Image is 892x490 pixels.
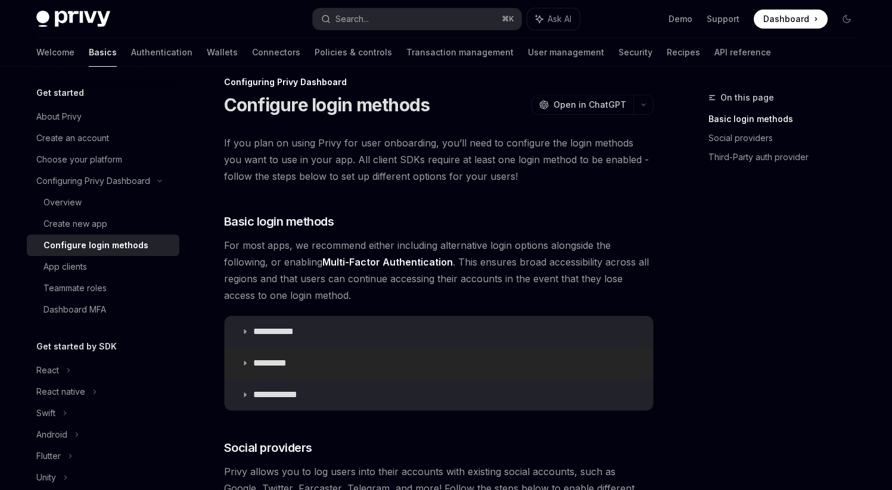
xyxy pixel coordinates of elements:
[36,110,82,124] div: About Privy
[548,13,571,25] span: Ask AI
[406,38,514,67] a: Transaction management
[27,149,179,170] a: Choose your platform
[36,174,150,188] div: Configuring Privy Dashboard
[224,237,654,304] span: For most apps, we recommend either including alternative login options alongside the following, o...
[36,385,85,399] div: React native
[335,12,369,26] div: Search...
[708,110,866,129] a: Basic login methods
[667,38,700,67] a: Recipes
[27,127,179,149] a: Create an account
[36,427,67,442] div: Android
[89,38,117,67] a: Basics
[224,94,430,116] h1: Configure login methods
[313,8,521,30] button: Search...⌘K
[36,339,117,354] h5: Get started by SDK
[714,38,771,67] a: API reference
[532,95,633,115] button: Open in ChatGPT
[315,38,392,67] a: Policies & controls
[43,238,148,252] div: Configure login methods
[708,129,866,148] a: Social providers
[720,90,774,105] span: On this page
[43,281,107,295] div: Teammate roles
[27,277,179,299] a: Teammate roles
[252,38,300,67] a: Connectors
[224,439,312,456] span: Social providers
[27,192,179,213] a: Overview
[763,13,809,25] span: Dashboard
[27,106,179,127] a: About Privy
[207,38,238,67] a: Wallets
[527,8,580,30] button: Ask AI
[27,235,179,256] a: Configure login methods
[36,449,61,463] div: Flutter
[224,213,334,230] span: Basic login methods
[131,38,192,67] a: Authentication
[36,11,110,27] img: dark logo
[43,217,107,231] div: Create new app
[528,38,604,67] a: User management
[43,302,106,317] div: Dashboard MFA
[224,135,654,185] span: If you plan on using Privy for user onboarding, you’ll need to configure the login methods you wa...
[36,470,56,485] div: Unity
[36,131,109,145] div: Create an account
[36,406,55,420] div: Swift
[36,363,59,377] div: React
[707,13,739,25] a: Support
[619,38,652,67] a: Security
[669,13,692,25] a: Demo
[708,148,866,167] a: Third-Party auth provider
[36,38,74,67] a: Welcome
[27,256,179,277] a: App clients
[43,260,87,274] div: App clients
[502,14,514,24] span: ⌘ K
[43,195,82,210] div: Overview
[837,10,856,29] button: Toggle dark mode
[36,86,84,100] h5: Get started
[754,10,828,29] a: Dashboard
[27,213,179,235] a: Create new app
[554,99,626,111] span: Open in ChatGPT
[36,152,122,167] div: Choose your platform
[224,76,654,88] div: Configuring Privy Dashboard
[27,299,179,320] a: Dashboard MFA
[322,256,453,269] a: Multi-Factor Authentication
